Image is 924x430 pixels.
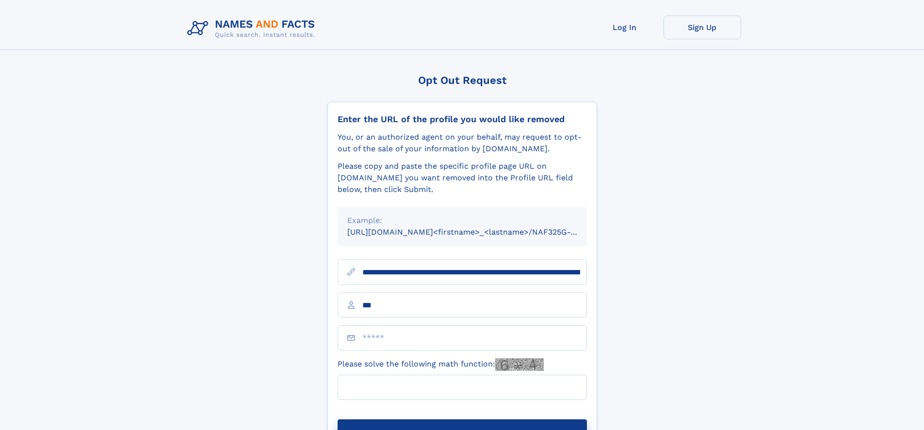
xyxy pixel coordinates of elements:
[664,16,741,39] a: Sign Up
[586,16,664,39] a: Log In
[183,16,323,42] img: Logo Names and Facts
[338,160,587,195] div: Please copy and paste the specific profile page URL on [DOMAIN_NAME] you want removed into the Pr...
[347,227,605,237] small: [URL][DOMAIN_NAME]<firstname>_<lastname>/NAF325G-xxxxxxxx
[327,74,597,86] div: Opt Out Request
[338,114,587,125] div: Enter the URL of the profile you would like removed
[338,358,544,371] label: Please solve the following math function:
[338,131,587,155] div: You, or an authorized agent on your behalf, may request to opt-out of the sale of your informatio...
[347,215,577,226] div: Example:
